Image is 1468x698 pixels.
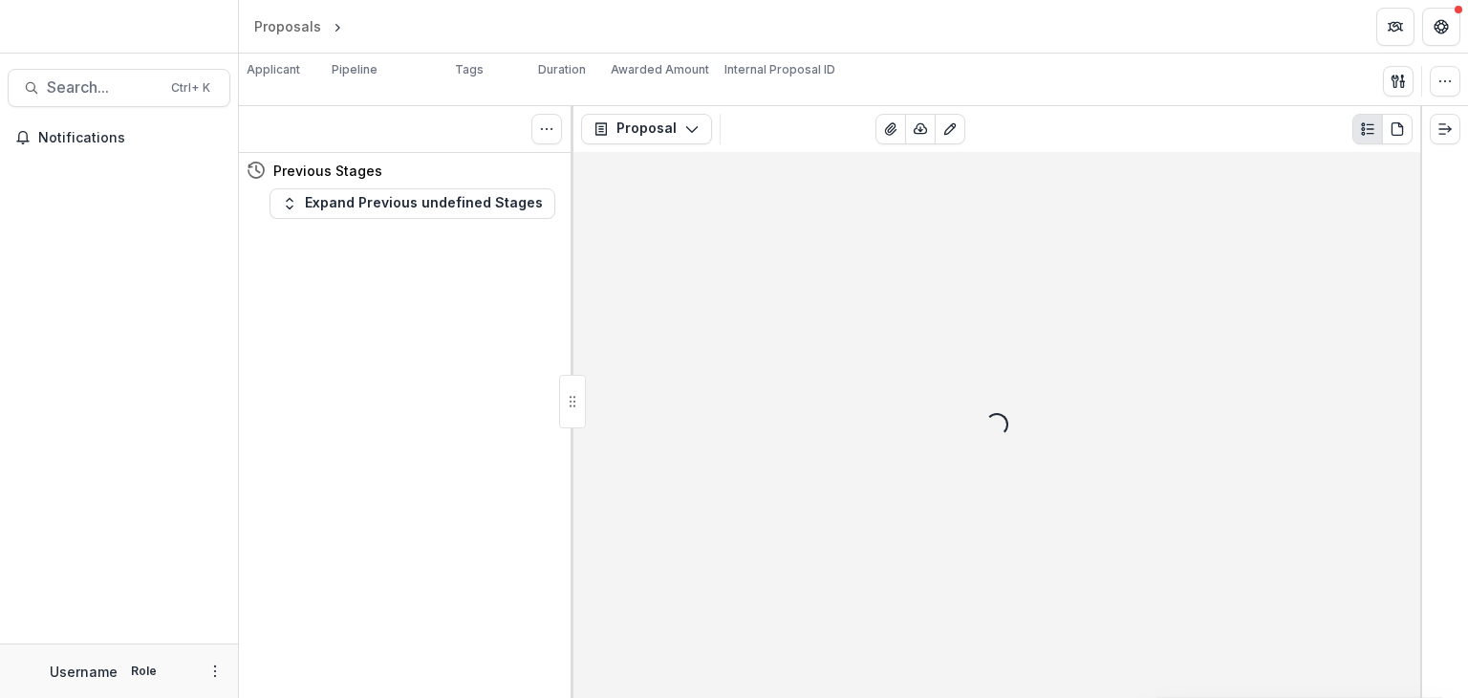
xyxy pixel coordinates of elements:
span: Notifications [38,130,223,146]
p: Pipeline [332,61,378,78]
button: More [204,660,227,683]
p: Applicant [247,61,300,78]
button: Expand right [1430,114,1460,144]
button: Toggle View Cancelled Tasks [531,114,562,144]
div: Ctrl + K [167,77,214,98]
button: Proposal [581,114,712,144]
button: Get Help [1422,8,1460,46]
a: Proposals [247,12,329,40]
button: Notifications [8,122,230,153]
p: Tags [455,61,484,78]
p: Username [50,662,118,682]
button: PDF view [1382,114,1413,144]
button: Expand Previous undefined Stages [270,188,555,219]
p: Role [125,663,162,680]
p: Duration [538,61,586,78]
p: Awarded Amount [611,61,709,78]
button: Search... [8,69,230,107]
span: Search... [47,78,160,97]
button: Plaintext view [1352,114,1383,144]
p: Internal Proposal ID [724,61,835,78]
div: Proposals [254,16,321,36]
nav: breadcrumb [247,12,427,40]
button: View Attached Files [875,114,906,144]
h4: Previous Stages [273,161,382,181]
button: Edit as form [935,114,965,144]
button: Partners [1376,8,1414,46]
